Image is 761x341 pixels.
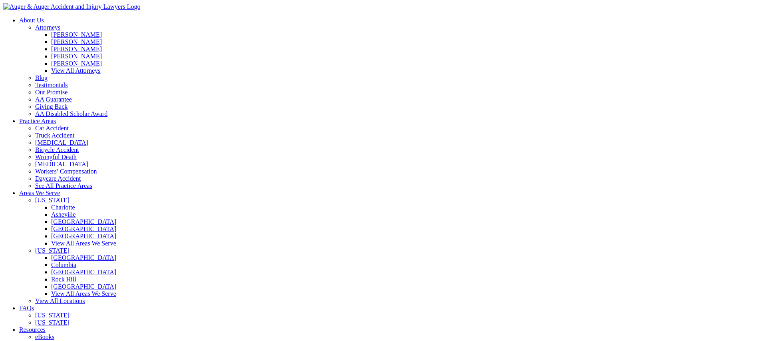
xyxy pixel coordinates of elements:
a: AA Guarantee [35,96,72,103]
a: Charlotte [51,204,75,211]
a: Truck Accident [35,132,75,139]
a: [GEOGRAPHIC_DATA] [51,233,116,239]
a: FAQs [19,305,34,311]
a: About Us [19,17,44,24]
a: Giving Back [35,103,68,110]
a: Wrongful Death [35,154,77,160]
a: [MEDICAL_DATA] [35,139,88,146]
a: Workers’ Compensation [35,168,97,175]
a: AA Disabled Scholar Award [35,110,107,117]
img: Auger & Auger Accident and Injury Lawyers Logo [3,3,140,10]
a: Rock Hill [51,276,76,283]
a: [US_STATE] [35,197,70,203]
a: [PERSON_NAME] [51,53,102,60]
a: [PERSON_NAME] [51,60,102,67]
a: Our Promise [35,89,68,96]
a: Bicycle Accident [35,146,79,153]
a: [US_STATE] [35,312,70,319]
a: [PERSON_NAME] [51,46,102,52]
a: [GEOGRAPHIC_DATA] [51,283,116,290]
a: Columbia [51,261,76,268]
a: View All Areas We Serve [51,290,116,297]
a: [GEOGRAPHIC_DATA] [51,269,116,275]
a: Attorneys [35,24,60,31]
a: See All Practice Areas [35,182,92,189]
a: Blog [35,74,48,81]
a: [MEDICAL_DATA] [35,161,88,168]
a: [GEOGRAPHIC_DATA] [51,254,116,261]
a: [US_STATE] [35,247,70,254]
a: Resources [19,326,46,333]
a: View All Attorneys [51,67,100,74]
a: View All Areas We Serve [51,240,116,247]
a: View All Locations [35,297,85,304]
a: Testimonials [35,82,68,88]
a: Areas We Serve [19,189,60,196]
a: Daycare Accident [35,175,81,182]
a: eBooks [35,333,54,340]
a: [US_STATE] [35,319,70,326]
a: [PERSON_NAME] [51,31,102,38]
a: Car Accident [35,125,69,132]
a: Practice Areas [19,118,56,124]
a: Asheville [51,211,76,218]
a: [GEOGRAPHIC_DATA] [51,225,116,232]
a: [PERSON_NAME] [51,38,102,45]
a: [GEOGRAPHIC_DATA] [51,218,116,225]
